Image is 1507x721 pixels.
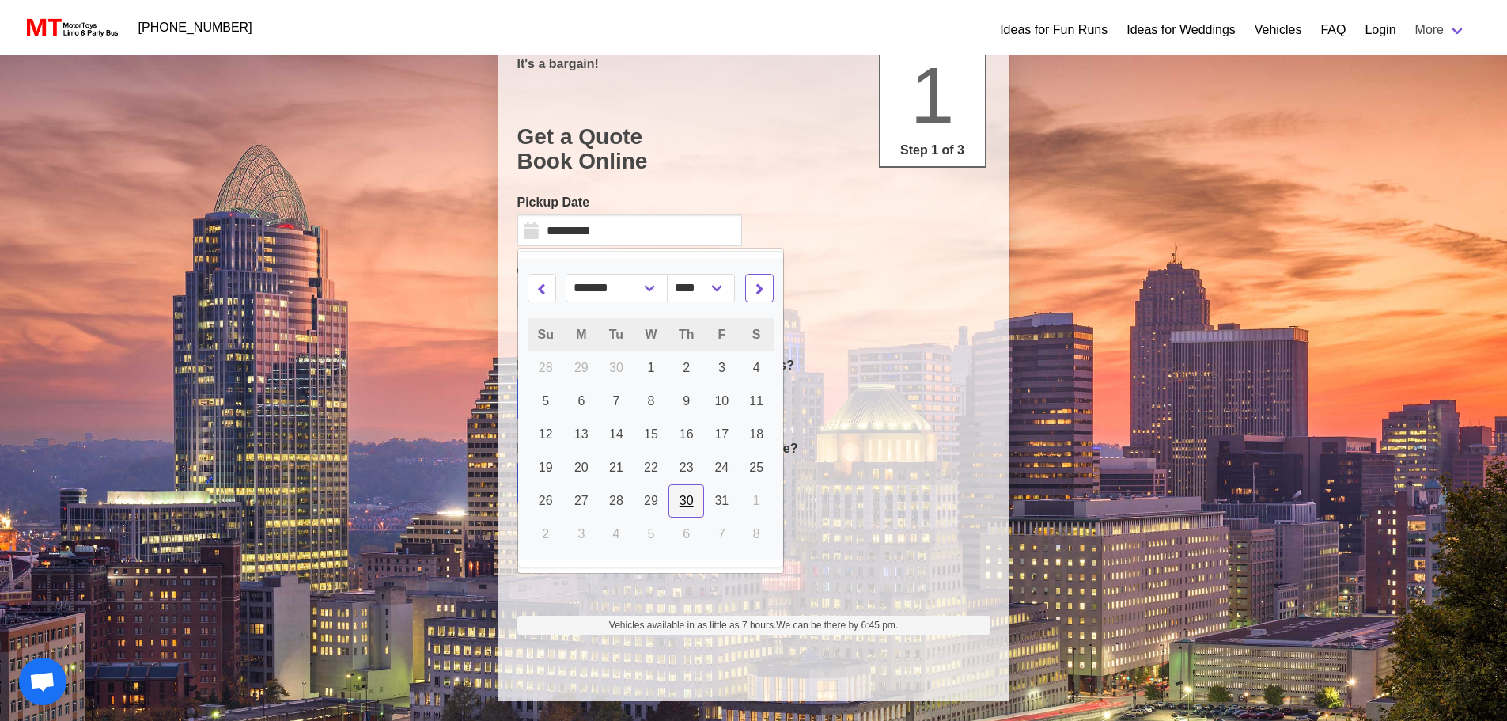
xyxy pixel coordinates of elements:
span: 3 [718,361,725,374]
a: 8 [634,385,668,418]
a: 11 [739,385,774,418]
span: 21 [609,461,623,474]
span: 25 [749,461,763,474]
a: 7 [599,385,634,418]
span: We can be there by 6:45 pm. [776,620,898,631]
span: Vehicles available in as little as 7 hours. [609,618,898,632]
p: It's a bargain! [517,56,990,71]
span: 27 [574,494,589,507]
span: 26 [539,494,553,507]
a: 15 [634,418,668,451]
a: 5 [528,385,564,418]
span: 16 [680,427,694,441]
span: F [718,328,725,341]
a: 4 [739,351,774,385]
a: 13 [564,418,599,451]
span: 13 [574,427,589,441]
span: 5 [648,527,655,541]
span: 28 [609,494,623,507]
span: 1 [648,361,655,374]
span: 15 [644,427,658,441]
div: Open chat [19,658,66,705]
span: 5 [542,394,549,408]
a: 17 [704,418,739,451]
span: 12 [539,427,553,441]
span: 1 [753,494,760,507]
span: 17 [714,427,729,441]
span: 29 [574,361,589,374]
a: 6 [564,385,599,418]
a: 26 [528,484,564,518]
span: 31 [714,494,729,507]
a: 12 [528,418,564,451]
span: 22 [644,461,658,474]
a: 10 [704,385,739,418]
span: 14 [609,427,623,441]
a: 14 [599,418,634,451]
h1: Get a Quote Book Online [517,124,990,174]
a: 21 [599,451,634,484]
span: 30 [680,494,694,507]
span: 19 [539,461,553,474]
a: 16 [668,418,705,451]
span: Su [538,328,554,341]
a: 31 [704,484,739,518]
span: 24 [714,461,729,474]
span: 11 [749,394,763,408]
a: 19 [528,451,564,484]
a: 24 [704,451,739,484]
span: W [645,328,657,341]
a: Ideas for Fun Runs [1000,21,1108,40]
span: 18 [749,427,763,441]
span: 28 [539,361,553,374]
a: Ideas for Weddings [1126,21,1236,40]
a: 30 [668,484,705,518]
span: Tu [609,328,623,341]
span: 1 [911,51,955,139]
a: Vehicles [1255,21,1302,40]
a: 20 [564,451,599,484]
label: Pickup Date [517,193,742,212]
a: 3 [704,351,739,385]
span: 4 [612,527,619,541]
a: 18 [739,418,774,451]
span: 3 [577,527,585,541]
span: 4 [753,361,760,374]
span: 20 [574,461,589,474]
span: 2 [683,361,690,374]
span: S [752,328,761,341]
a: 25 [739,451,774,484]
span: 29 [644,494,658,507]
span: M [576,328,586,341]
p: Step 1 of 3 [887,141,979,160]
span: 8 [753,527,760,541]
a: More [1406,14,1475,46]
span: 9 [683,394,690,408]
a: [PHONE_NUMBER] [129,12,262,44]
span: 6 [683,527,690,541]
a: 23 [668,451,705,484]
a: FAQ [1320,21,1346,40]
span: 30 [609,361,623,374]
span: 23 [680,461,694,474]
a: 29 [634,484,668,518]
a: 1 [634,351,668,385]
span: 2 [542,527,549,541]
span: 7 [612,394,619,408]
a: 2 [668,351,705,385]
a: 22 [634,451,668,484]
span: 7 [718,527,725,541]
span: 6 [577,394,585,408]
a: 28 [599,484,634,518]
a: 27 [564,484,599,518]
span: 8 [648,394,655,408]
a: 9 [668,385,705,418]
a: Login [1365,21,1395,40]
span: Th [679,328,695,341]
span: 10 [714,394,729,408]
img: MotorToys Logo [22,17,119,39]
